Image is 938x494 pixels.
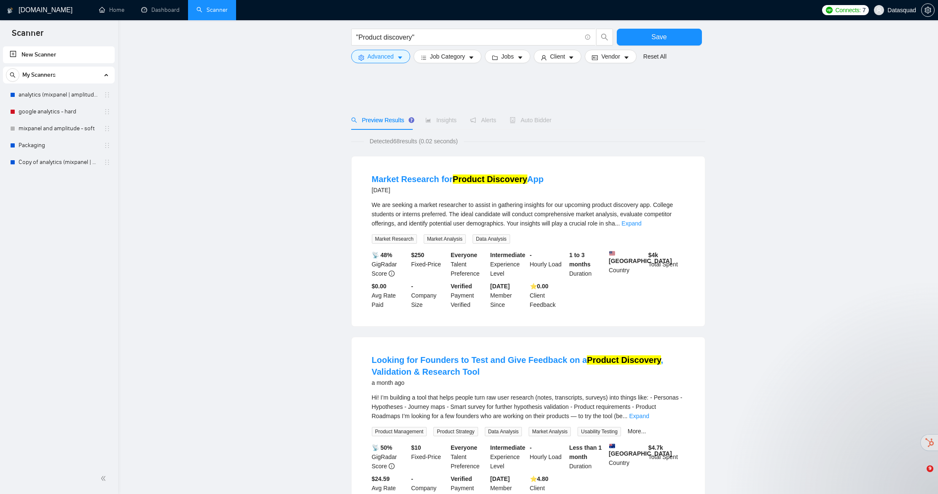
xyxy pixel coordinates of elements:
[356,32,581,43] input: Search Freelance Jobs...
[425,117,431,123] span: area-chart
[19,154,99,171] a: Copy of analytics (mixpanel | amplitude | posthog | statsig)
[485,427,522,436] span: Data Analysis
[651,32,667,42] span: Save
[597,33,613,41] span: search
[364,137,464,146] span: Detected 68 results (0.02 seconds)
[592,54,598,61] span: idcard
[617,29,702,46] button: Save
[358,54,364,61] span: setting
[372,175,544,184] a: Market Research forProduct DiscoveryApp
[489,282,528,309] div: Member Since
[927,465,933,472] span: 9
[397,54,403,61] span: caret-down
[3,46,115,63] li: New Scanner
[876,7,882,13] span: user
[409,250,449,278] div: Fixed-Price
[372,378,685,388] div: a month ago
[6,68,19,82] button: search
[609,443,615,449] img: 🇦🇺
[408,116,415,124] div: Tooltip anchor
[100,474,109,483] span: double-left
[196,6,228,13] a: searchScanner
[389,271,395,277] span: info-circle
[569,252,591,268] b: 1 to 3 months
[921,7,935,13] a: setting
[372,355,664,376] a: Looking for Founders to Test and Give Feedback on aProduct Discovery, Validation & Research Tool
[629,413,649,419] a: Expand
[826,7,833,13] img: upwork-logo.png
[510,117,551,123] span: Auto Bidder
[530,475,548,482] b: ⭐️ 4.80
[5,27,50,45] span: Scanner
[647,250,686,278] div: Total Spent
[489,250,528,278] div: Experience Level
[569,444,602,460] b: Less than 1 month
[490,252,525,258] b: Intermediate
[22,67,56,83] span: My Scanners
[909,465,930,486] iframe: Intercom live chat
[451,252,477,258] b: Everyone
[609,250,672,264] b: [GEOGRAPHIC_DATA]
[609,443,672,457] b: [GEOGRAPHIC_DATA]
[587,355,661,365] mark: Product Discovery
[433,427,478,436] span: Product Strategy
[530,444,532,451] b: -
[424,234,466,244] span: Market Analysis
[601,52,620,61] span: Vendor
[372,252,392,258] b: 📡 48%
[530,283,548,290] b: ⭐️ 0.00
[104,142,110,149] span: holder
[370,282,410,309] div: Avg Rate Paid
[647,443,686,471] div: Total Spent
[529,427,571,436] span: Market Analysis
[411,252,424,258] b: $ 250
[19,120,99,137] a: mixpanel and amplitude - soft
[530,252,532,258] b: -
[99,6,124,13] a: homeHome
[568,54,574,61] span: caret-down
[351,50,410,63] button: settingAdvancedcaret-down
[615,220,620,227] span: ...
[835,5,860,15] span: Connects:
[451,475,472,482] b: Verified
[609,250,615,256] img: 🇺🇸
[409,282,449,309] div: Company Size
[372,200,685,228] div: We are seeking a market researcher to assist in gathering insights for our upcoming product disco...
[372,475,390,482] b: $24.59
[489,443,528,471] div: Experience Level
[648,444,663,451] b: $ 4.7k
[863,5,866,15] span: 7
[501,52,514,61] span: Jobs
[372,427,427,436] span: Product Management
[485,50,530,63] button: folderJobscaret-down
[534,50,582,63] button: userClientcaret-down
[578,427,621,436] span: Usability Testing
[372,201,673,227] span: We are seeking a market researcher to assist in gathering insights for our upcoming product disco...
[19,103,99,120] a: google analytics - hard
[372,393,685,421] div: Hi! I’m building a tool that helps people turn raw user research (notes, transcripts, surveys) in...
[104,91,110,98] span: holder
[550,52,565,61] span: Client
[372,283,387,290] b: $0.00
[104,108,110,115] span: holder
[492,54,498,61] span: folder
[421,54,427,61] span: bars
[510,117,516,123] span: robot
[6,72,19,78] span: search
[451,444,477,451] b: Everyone
[351,117,357,123] span: search
[621,220,641,227] a: Expand
[490,444,525,451] b: Intermediate
[470,117,496,123] span: Alerts
[411,444,421,451] b: $ 10
[517,54,523,61] span: caret-down
[624,54,629,61] span: caret-down
[372,234,417,244] span: Market Research
[628,428,646,435] a: More...
[351,117,412,123] span: Preview Results
[425,117,457,123] span: Insights
[473,234,510,244] span: Data Analysis
[585,50,636,63] button: idcardVendorcaret-down
[528,282,568,309] div: Client Feedback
